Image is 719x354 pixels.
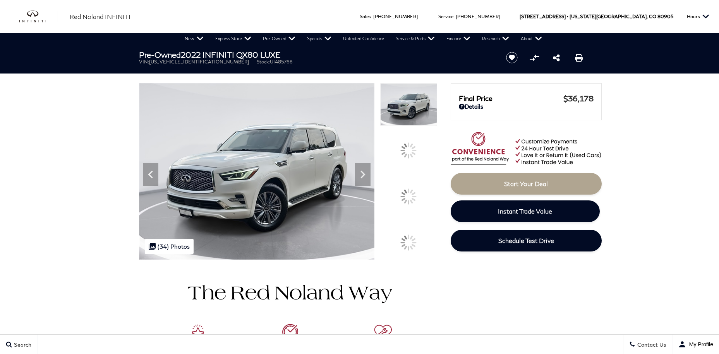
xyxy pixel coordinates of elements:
[70,12,130,21] a: Red Noland INFINITI
[635,341,666,348] span: Contact Us
[70,13,130,20] span: Red Noland INFINITI
[179,33,209,44] a: New
[19,10,58,23] a: infiniti
[19,10,58,23] img: INFINITI
[209,33,257,44] a: Express Store
[301,33,337,44] a: Specials
[360,14,371,19] span: Sales
[270,59,293,65] span: UI485766
[149,59,249,65] span: [US_VEHICLE_IDENTIFICATION_NUMBER]
[498,207,552,215] span: Instant Trade Value
[459,94,563,103] span: Final Price
[686,341,713,347] span: My Profile
[476,33,515,44] a: Research
[139,50,181,59] strong: Pre-Owned
[520,14,673,19] a: [STREET_ADDRESS] • [US_STATE][GEOGRAPHIC_DATA], CO 80905
[553,53,560,62] a: Share this Pre-Owned 2022 INFINITI QX80 LUXE
[451,230,602,251] a: Schedule Test Drive
[438,14,453,19] span: Service
[145,239,194,254] div: (34) Photos
[459,103,594,110] a: Details
[451,173,602,195] a: Start Your Deal
[139,50,493,59] h1: 2022 INFINITI QX80 LUXE
[575,53,583,62] a: Print this Pre-Owned 2022 INFINITI QX80 LUXE
[515,33,548,44] a: About
[139,83,375,260] img: Used 2022 Moonstone White INFINITI LUXE image 1
[257,33,301,44] a: Pre-Owned
[371,14,372,19] span: :
[12,341,31,348] span: Search
[529,52,540,63] button: Compare vehicle
[456,14,500,19] a: [PHONE_NUMBER]
[453,14,455,19] span: :
[563,94,594,103] span: $36,178
[390,33,441,44] a: Service & Parts
[451,200,600,222] a: Instant Trade Value
[503,51,520,64] button: Save vehicle
[504,180,548,187] span: Start Your Deal
[673,335,719,354] button: user-profile-menu
[498,237,554,244] span: Schedule Test Drive
[380,83,437,126] img: Used 2022 Moonstone White INFINITI LUXE image 1
[179,33,548,44] nav: Main Navigation
[139,59,149,65] span: VIN:
[373,14,418,19] a: [PHONE_NUMBER]
[257,59,270,65] span: Stock:
[459,94,594,103] a: Final Price $36,178
[337,33,390,44] a: Unlimited Confidence
[441,33,476,44] a: Finance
